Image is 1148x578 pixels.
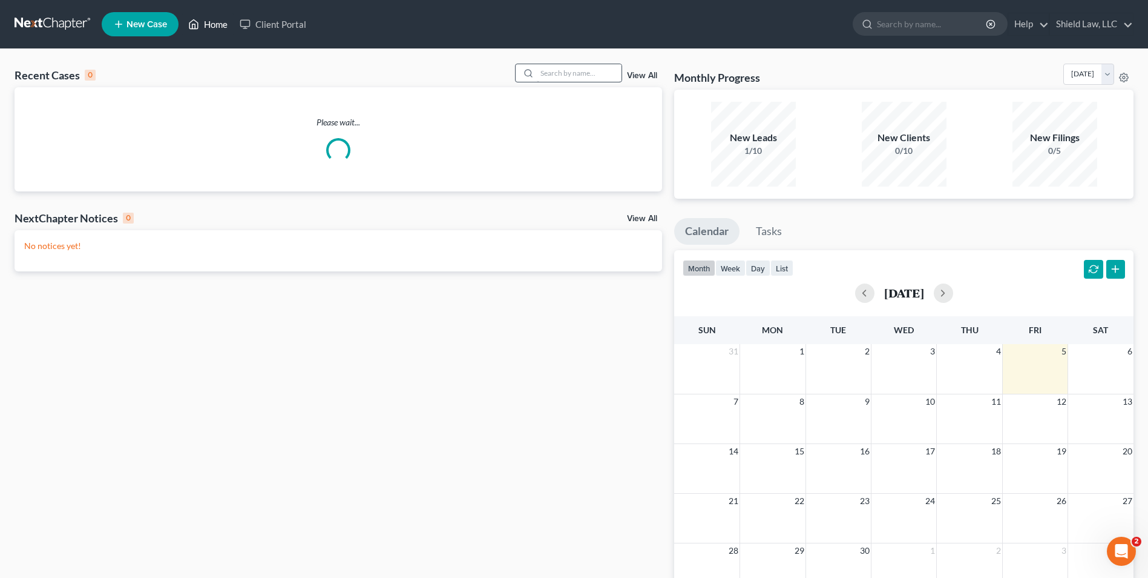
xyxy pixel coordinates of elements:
span: 30 [859,543,871,558]
span: 12 [1055,394,1068,409]
div: 0/10 [862,145,946,157]
span: 3 [1060,543,1068,558]
span: 18 [990,444,1002,459]
span: 27 [1121,494,1133,508]
span: Tue [830,325,846,335]
span: 2 [1132,537,1141,546]
span: 1 [929,543,936,558]
div: New Clients [862,131,946,145]
span: 2 [864,344,871,359]
button: month [683,260,715,276]
a: Home [182,13,234,35]
span: 3 [929,344,936,359]
span: 6 [1126,344,1133,359]
span: Sun [698,325,716,335]
div: New Filings [1012,131,1097,145]
div: 0/5 [1012,145,1097,157]
span: 14 [727,444,740,459]
span: 20 [1121,444,1133,459]
span: 22 [793,494,805,508]
h2: [DATE] [884,287,924,299]
span: 1 [798,344,805,359]
span: 2 [995,543,1002,558]
span: 9 [864,394,871,409]
span: Sat [1093,325,1108,335]
a: Help [1008,13,1049,35]
span: 28 [727,543,740,558]
span: 10 [924,394,936,409]
div: NextChapter Notices [15,211,134,225]
a: Shield Law, LLC [1050,13,1133,35]
span: Thu [961,325,979,335]
span: 8 [798,394,805,409]
input: Search by name... [877,13,988,35]
a: Client Portal [234,13,312,35]
input: Search by name... [537,64,622,82]
a: View All [627,214,657,223]
span: New Case [126,20,167,29]
p: Please wait... [15,116,662,128]
a: Calendar [674,218,740,245]
span: 23 [859,494,871,508]
div: Recent Cases [15,68,96,82]
p: No notices yet! [24,240,652,252]
button: list [770,260,793,276]
span: 29 [793,543,805,558]
div: 1/10 [711,145,796,157]
iframe: Intercom live chat [1107,537,1136,566]
span: 16 [859,444,871,459]
span: 15 [793,444,805,459]
span: 17 [924,444,936,459]
a: View All [627,71,657,80]
div: 0 [85,70,96,81]
span: Fri [1029,325,1041,335]
a: Tasks [745,218,793,245]
span: Mon [762,325,783,335]
h3: Monthly Progress [674,70,760,85]
span: 19 [1055,444,1068,459]
span: 4 [995,344,1002,359]
button: week [715,260,746,276]
span: 21 [727,494,740,508]
button: day [746,260,770,276]
span: 13 [1121,394,1133,409]
span: 26 [1055,494,1068,508]
span: 5 [1060,344,1068,359]
div: New Leads [711,131,796,145]
span: 11 [990,394,1002,409]
span: 7 [732,394,740,409]
span: 31 [727,344,740,359]
span: 25 [990,494,1002,508]
span: 24 [924,494,936,508]
span: Wed [894,325,914,335]
div: 0 [123,213,134,224]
